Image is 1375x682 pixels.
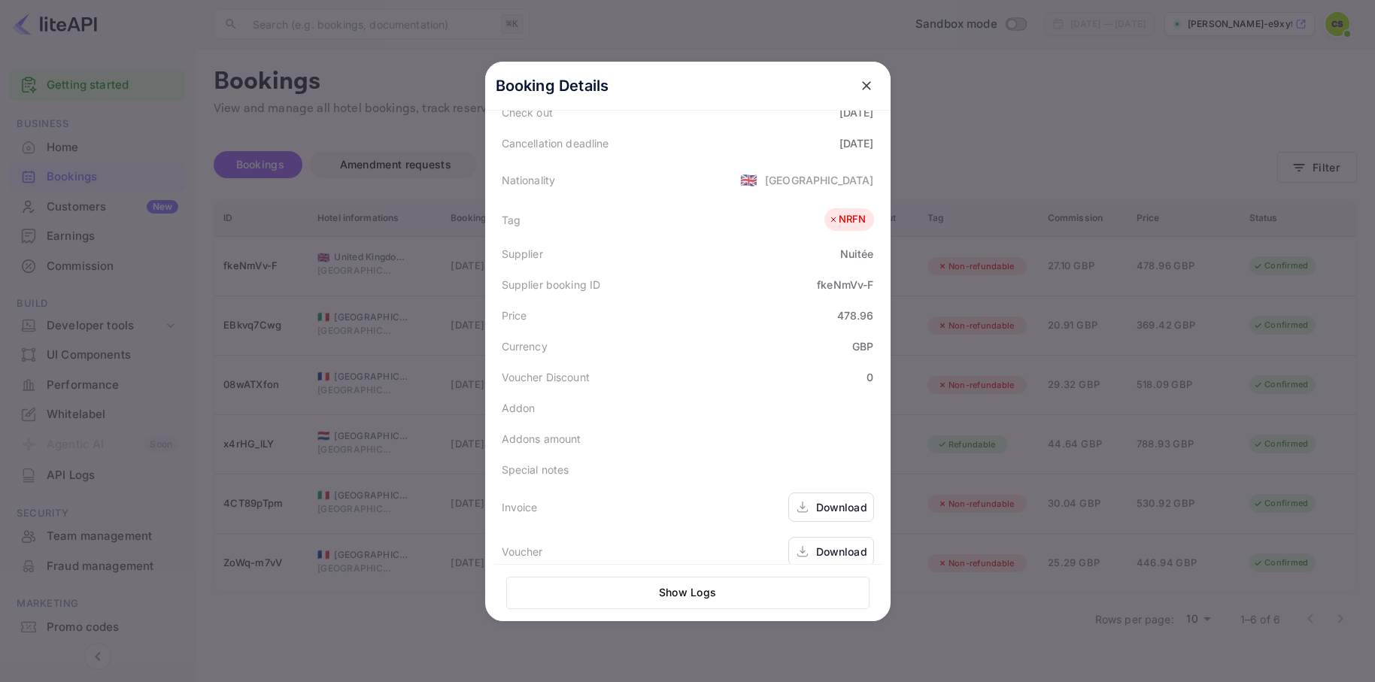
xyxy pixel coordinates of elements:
[502,246,543,262] div: Supplier
[867,369,873,385] div: 0
[816,499,867,515] div: Download
[765,172,874,188] div: [GEOGRAPHIC_DATA]
[502,499,538,515] div: Invoice
[502,462,569,477] div: Special notes
[740,166,757,193] span: United States
[853,72,880,99] button: close
[840,246,874,262] div: Nuitée
[502,338,548,354] div: Currency
[839,135,874,151] div: [DATE]
[502,400,536,416] div: Addon
[816,544,867,559] div: Download
[502,544,543,559] div: Voucher
[496,74,609,97] p: Booking Details
[837,308,874,323] div: 478.96
[828,212,867,227] div: NRFN
[502,369,590,385] div: Voucher Discount
[502,172,556,188] div: Nationality
[852,338,873,354] div: GBP
[817,277,873,293] div: fkeNmVv-F
[502,308,527,323] div: Price
[502,431,581,447] div: Addons amount
[502,277,601,293] div: Supplier booking ID
[502,135,609,151] div: Cancellation deadline
[839,105,874,120] div: [DATE]
[502,212,521,228] div: Tag
[506,577,870,609] button: Show Logs
[502,105,553,120] div: Check out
